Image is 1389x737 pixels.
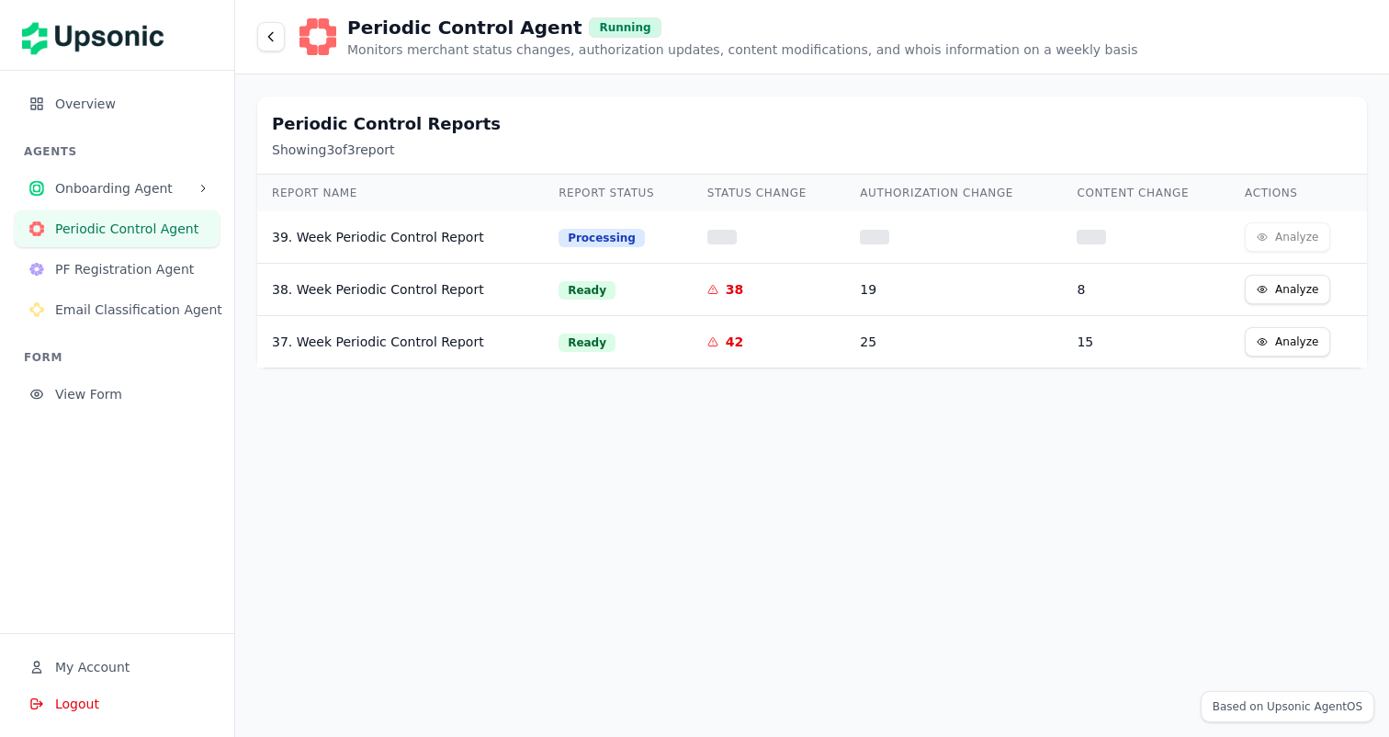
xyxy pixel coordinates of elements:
[15,686,220,722] button: Logout
[15,263,220,280] a: PF Registration AgentPF Registration Agent
[559,229,645,247] div: Processing
[860,280,1047,299] div: 19
[1245,327,1330,357] button: Analyze
[726,333,743,351] div: 42
[347,15,582,40] h1: Periodic Control Agent
[55,658,130,676] span: My Account
[15,85,220,122] button: Overview
[845,175,1062,211] th: Authorization Change
[15,661,220,678] a: My Account
[1062,175,1230,211] th: Content Change
[1077,333,1215,351] div: 15
[544,175,693,211] th: Report Status
[55,95,205,113] span: Overview
[29,262,44,277] img: PF Registration Agent
[15,376,220,413] button: View Form
[22,9,176,61] img: Upsonic
[1230,175,1367,211] th: Actions
[347,40,1138,59] p: Monitors merchant status changes, authorization updates, content modifications, and whois informa...
[29,302,44,317] img: Email Classification Agent
[15,222,220,240] a: Periodic Control AgentPeriodic Control Agent
[589,17,661,38] div: Running
[55,220,205,238] span: Periodic Control Agent
[29,181,44,196] img: Onboarding Agent
[272,228,529,246] div: 39. Week Periodic Control Report
[55,260,205,278] span: PF Registration Agent
[55,695,99,713] span: Logout
[860,333,1047,351] div: 25
[24,144,220,159] h3: AGENTS
[272,111,1352,137] h2: Periodic Control Reports
[559,281,615,300] div: Ready
[55,300,222,319] span: Email Classification Agent
[15,97,220,115] a: Overview
[272,333,529,351] div: 37. Week Periodic Control Report
[15,210,220,247] button: Periodic Control Agent
[55,179,190,198] span: Onboarding Agent
[1077,280,1215,299] div: 8
[299,18,336,55] img: Periodic Control Agent
[559,334,615,352] div: Ready
[272,141,1352,159] p: Showing 3 of 3 report
[15,303,220,321] a: Email Classification AgentEmail Classification Agent
[15,170,220,207] button: Onboarding Agent
[15,388,220,405] a: View Form
[55,385,205,403] span: View Form
[693,175,845,211] th: Status Change
[15,649,220,686] button: My Account
[272,280,529,299] div: 38. Week Periodic Control Report
[726,280,743,299] div: 38
[24,350,220,365] h3: FORM
[15,291,220,328] button: Email Classification Agent
[15,251,220,288] button: PF Registration Agent
[257,175,544,211] th: Report Name
[29,221,44,236] img: Periodic Control Agent
[1245,275,1330,304] button: Analyze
